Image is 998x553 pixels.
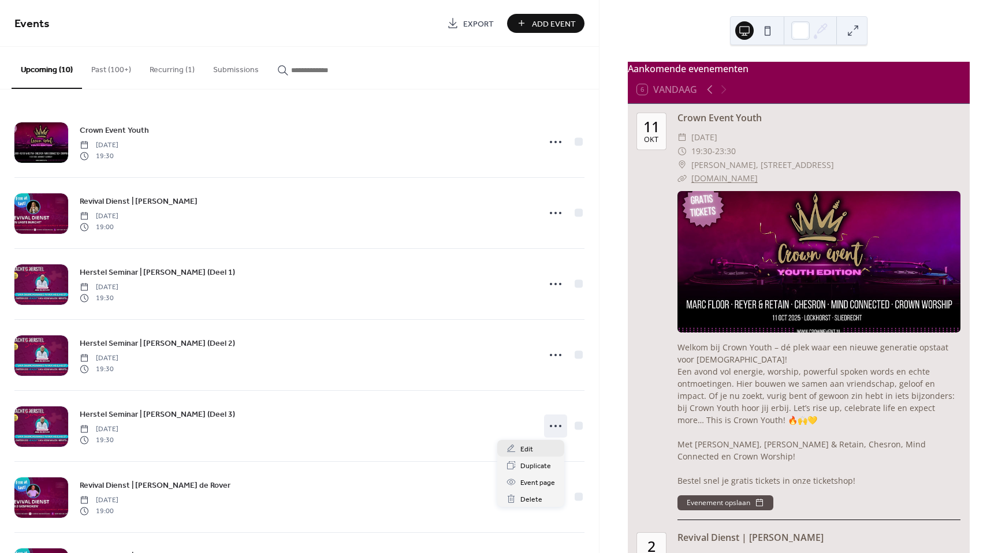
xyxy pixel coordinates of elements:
button: Past (100+) [82,47,140,88]
button: Submissions [204,47,268,88]
span: 19:30 [691,144,712,158]
span: 19:30 [80,364,118,374]
span: Crown Event Youth [80,125,149,137]
span: Revival Dienst | [PERSON_NAME] [80,196,198,208]
span: Edit [520,443,533,455]
span: Delete [520,494,542,506]
button: Recurring (1) [140,47,204,88]
a: Crown Event Youth [80,124,149,137]
span: Herstel Seminar | [PERSON_NAME] (Deel 3) [80,409,235,421]
a: Revival Dienst | [PERSON_NAME] [80,195,198,208]
span: Export [463,18,494,30]
span: Event page [520,477,555,489]
span: Herstel Seminar | [PERSON_NAME] (Deel 1) [80,267,235,279]
span: Herstel Seminar | [PERSON_NAME] (Deel 2) [80,338,235,350]
span: Revival Dienst | [PERSON_NAME] de Rover [80,480,230,492]
span: Duplicate [520,460,551,472]
span: [DATE] [80,424,118,435]
div: Welkom bij Crown Youth – dé plek waar een nieuwe generatie opstaat voor [DEMOGRAPHIC_DATA]! Een a... [677,341,960,487]
span: 19:30 [80,435,118,445]
span: - [712,144,715,158]
div: Aankomende evenementen [628,62,970,76]
div: Revival Dienst | [PERSON_NAME] [677,530,960,544]
a: Export [438,14,502,33]
a: Herstel Seminar | [PERSON_NAME] (Deel 1) [80,266,235,279]
span: [DATE] [80,140,118,151]
span: Add Event [532,18,576,30]
div: ​ [677,158,687,172]
span: [DATE] [691,130,717,144]
a: [DOMAIN_NAME] [691,173,758,184]
span: Events [14,13,50,35]
span: 19:30 [80,293,118,303]
button: Add Event [507,14,584,33]
div: 11 [643,119,660,134]
span: 19:00 [80,222,118,232]
a: Herstel Seminar | [PERSON_NAME] (Deel 2) [80,337,235,350]
div: ​ [677,171,687,185]
span: [DATE] [80,495,118,506]
span: 19:30 [80,151,118,161]
a: Revival Dienst | [PERSON_NAME] de Rover [80,479,230,492]
span: [DATE] [80,353,118,364]
div: ​ [677,130,687,144]
button: Evenement opslaan [677,495,773,510]
button: Upcoming (10) [12,47,82,89]
span: [DATE] [80,282,118,293]
div: okt [644,136,658,144]
span: 23:30 [715,144,736,158]
span: 19:00 [80,506,118,516]
span: [DATE] [80,211,118,222]
div: ​ [677,144,687,158]
a: Crown Event Youth [677,111,762,124]
span: [PERSON_NAME], [STREET_ADDRESS] [691,158,834,172]
a: Herstel Seminar | [PERSON_NAME] (Deel 3) [80,408,235,421]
